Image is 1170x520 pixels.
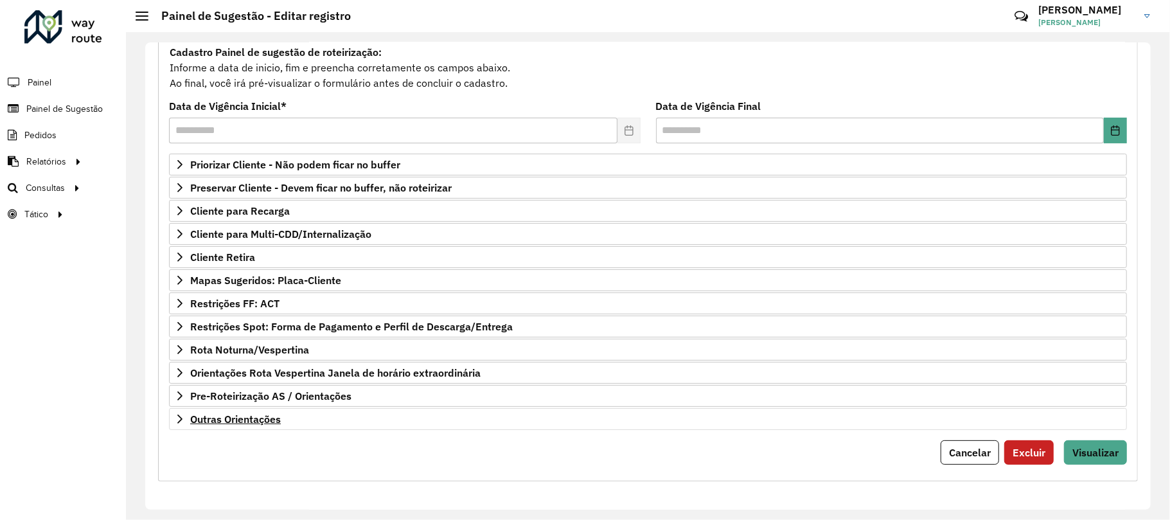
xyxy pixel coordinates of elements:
[169,385,1127,407] a: Pre-Roteirização AS / Orientações
[169,223,1127,245] a: Cliente para Multi-CDD/Internalização
[190,345,309,355] span: Rota Noturna/Vespertina
[169,98,287,114] label: Data de Vigência Inicial
[1038,4,1135,16] h3: [PERSON_NAME]
[24,208,48,221] span: Tático
[190,229,371,239] span: Cliente para Multi-CDD/Internalização
[190,206,290,216] span: Cliente para Recarga
[190,414,281,424] span: Outras Orientações
[1007,3,1035,30] a: Contato Rápido
[169,408,1127,430] a: Outras Orientações
[190,183,452,193] span: Preservar Cliente - Devem ficar no buffer, não roteirizar
[190,321,513,332] span: Restrições Spot: Forma de Pagamento e Perfil de Descarga/Entrega
[169,269,1127,291] a: Mapas Sugeridos: Placa-Cliente
[169,292,1127,314] a: Restrições FF: ACT
[24,129,57,142] span: Pedidos
[1064,440,1127,465] button: Visualizar
[26,181,65,195] span: Consultas
[190,391,351,401] span: Pre-Roteirização AS / Orientações
[28,76,51,89] span: Painel
[169,44,1127,91] div: Informe a data de inicio, fim e preencha corretamente os campos abaixo. Ao final, você irá pré-vi...
[169,154,1127,175] a: Priorizar Cliente - Não podem ficar no buffer
[190,159,400,170] span: Priorizar Cliente - Não podem ficar no buffer
[169,316,1127,337] a: Restrições Spot: Forma de Pagamento e Perfil de Descarga/Entrega
[1038,17,1135,28] span: [PERSON_NAME]
[656,98,761,114] label: Data de Vigência Final
[26,155,66,168] span: Relatórios
[1013,446,1045,459] span: Excluir
[1004,440,1054,465] button: Excluir
[1104,118,1127,143] button: Choose Date
[190,368,481,378] span: Orientações Rota Vespertina Janela de horário extraordinária
[1072,446,1119,459] span: Visualizar
[148,9,351,23] h2: Painel de Sugestão - Editar registro
[169,200,1127,222] a: Cliente para Recarga
[169,362,1127,384] a: Orientações Rota Vespertina Janela de horário extraordinária
[26,102,103,116] span: Painel de Sugestão
[170,46,382,58] strong: Cadastro Painel de sugestão de roteirização:
[941,440,999,465] button: Cancelar
[169,339,1127,361] a: Rota Noturna/Vespertina
[190,298,279,309] span: Restrições FF: ACT
[190,252,255,262] span: Cliente Retira
[169,177,1127,199] a: Preservar Cliente - Devem ficar no buffer, não roteirizar
[190,275,341,285] span: Mapas Sugeridos: Placa-Cliente
[169,246,1127,268] a: Cliente Retira
[949,446,991,459] span: Cancelar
